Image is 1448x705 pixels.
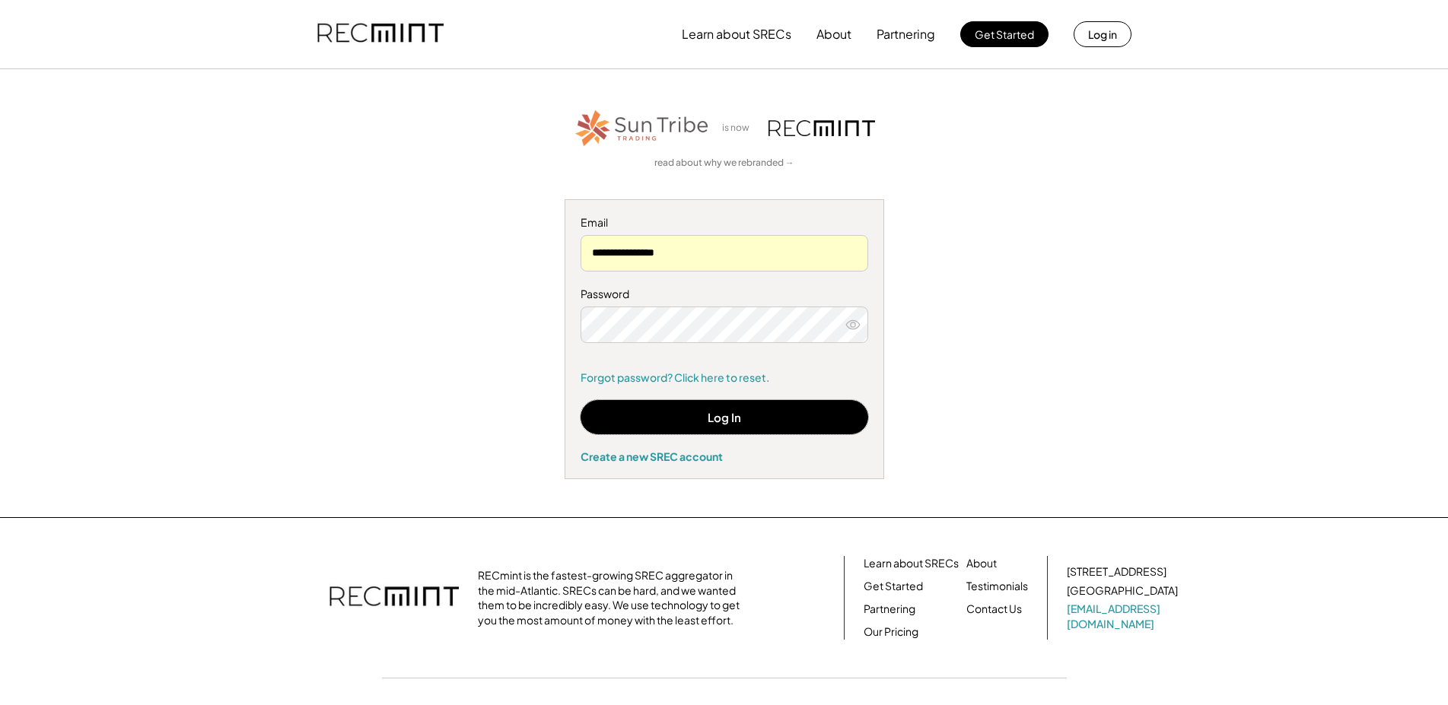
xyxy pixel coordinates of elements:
[1067,602,1181,631] a: [EMAIL_ADDRESS][DOMAIN_NAME]
[1074,21,1131,47] button: Log in
[317,8,444,60] img: recmint-logotype%403x.png
[864,579,923,594] a: Get Started
[581,370,868,386] a: Forgot password? Click here to reset.
[581,449,868,463] div: Create a new SREC account
[1067,583,1178,599] div: [GEOGRAPHIC_DATA]
[682,19,791,49] button: Learn about SRECs
[960,21,1049,47] button: Get Started
[574,107,711,149] img: STT_Horizontal_Logo%2B-%2BColor.png
[654,157,794,170] a: read about why we rebranded →
[966,579,1028,594] a: Testimonials
[864,556,959,571] a: Learn about SRECs
[966,602,1022,617] a: Contact Us
[877,19,935,49] button: Partnering
[966,556,997,571] a: About
[769,120,875,136] img: recmint-logotype%403x.png
[1067,564,1166,580] div: [STREET_ADDRESS]
[478,568,748,627] div: RECmint is the fastest-growing SREC aggregator in the mid-Atlantic. SRECs can be hard, and we wan...
[581,287,868,302] div: Password
[329,571,459,624] img: recmint-logotype%403x.png
[581,400,868,434] button: Log In
[864,602,915,617] a: Partnering
[581,215,868,230] div: Email
[864,624,918,640] a: Our Pricing
[816,19,851,49] button: About
[718,122,761,135] div: is now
